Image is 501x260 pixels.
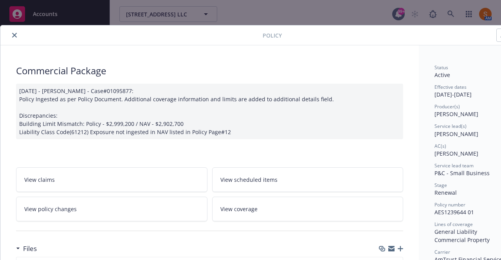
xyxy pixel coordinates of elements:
[220,205,258,213] span: View coverage
[212,197,404,221] a: View coverage
[434,71,450,79] span: Active
[10,30,19,40] button: close
[16,197,207,221] a: View policy changes
[434,64,448,71] span: Status
[434,130,478,138] span: [PERSON_NAME]
[434,150,478,157] span: [PERSON_NAME]
[434,162,474,169] span: Service lead team
[263,31,282,39] span: Policy
[434,249,450,255] span: Carrier
[434,182,447,188] span: Stage
[16,84,403,139] div: [DATE] - [PERSON_NAME] - Case#01095877: Policy Ingested as per Policy Document. Additional covera...
[23,244,37,254] h3: Files
[434,143,446,149] span: AC(s)
[16,64,403,77] div: Commercial Package
[434,221,473,228] span: Lines of coverage
[16,244,37,254] div: Files
[16,167,207,192] a: View claims
[434,123,467,129] span: Service lead(s)
[434,84,467,90] span: Effective dates
[434,201,465,208] span: Policy number
[212,167,404,192] a: View scheduled items
[24,176,55,184] span: View claims
[434,103,460,110] span: Producer(s)
[24,205,77,213] span: View policy changes
[434,169,490,177] span: P&C - Small Business
[434,189,457,196] span: Renewal
[434,208,474,216] span: AES1239644 01
[434,110,478,118] span: [PERSON_NAME]
[220,176,278,184] span: View scheduled items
